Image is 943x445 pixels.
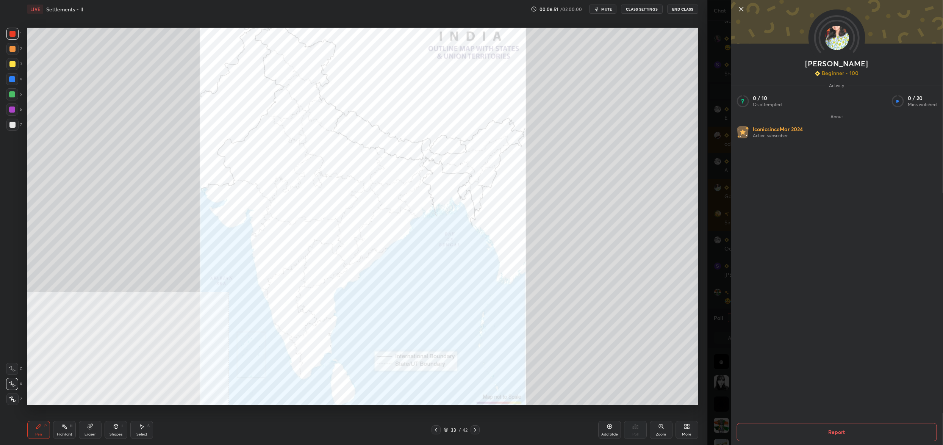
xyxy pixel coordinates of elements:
[621,5,663,14] button: CLASS SETTINGS
[459,428,461,432] div: /
[6,378,22,390] div: X
[147,424,150,428] div: S
[122,424,124,428] div: L
[6,88,22,100] div: 5
[6,28,22,40] div: 1
[109,432,122,436] div: Shapes
[27,5,43,14] div: LIVE
[815,71,820,76] img: Learner_Badge_beginner_1_8b307cf2a0.svg
[589,5,616,14] button: mute
[57,432,72,436] div: Highlight
[46,6,83,13] h4: Settlements - II
[70,424,72,428] div: H
[753,126,803,133] p: Iconic since Mar 2024
[136,432,147,436] div: Select
[601,432,618,436] div: Add Slide
[753,95,782,102] p: 0 / 10
[822,70,859,77] p: Beginner • 100
[753,102,782,108] p: Qs attempted
[805,61,868,67] p: [PERSON_NAME]
[6,73,22,85] div: 4
[827,114,847,120] span: About
[656,432,666,436] div: Zoom
[6,363,22,375] div: C
[6,393,22,405] div: Z
[44,424,47,428] div: P
[6,103,22,116] div: 6
[84,432,96,436] div: Eraser
[908,95,937,102] p: 0 / 20
[667,5,698,14] button: End Class
[6,58,22,70] div: 3
[6,43,22,55] div: 2
[737,423,937,441] button: Report
[35,432,42,436] div: Pen
[908,102,937,108] p: Mins watched
[463,426,468,433] div: 42
[450,428,457,432] div: 33
[825,83,848,89] span: Activity
[682,432,691,436] div: More
[6,119,22,131] div: 7
[601,6,612,12] span: mute
[753,133,803,139] p: Active subscriber
[824,26,849,50] img: 0e7cb5a5a1a14fd2aec03e3489f43d4a.jpg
